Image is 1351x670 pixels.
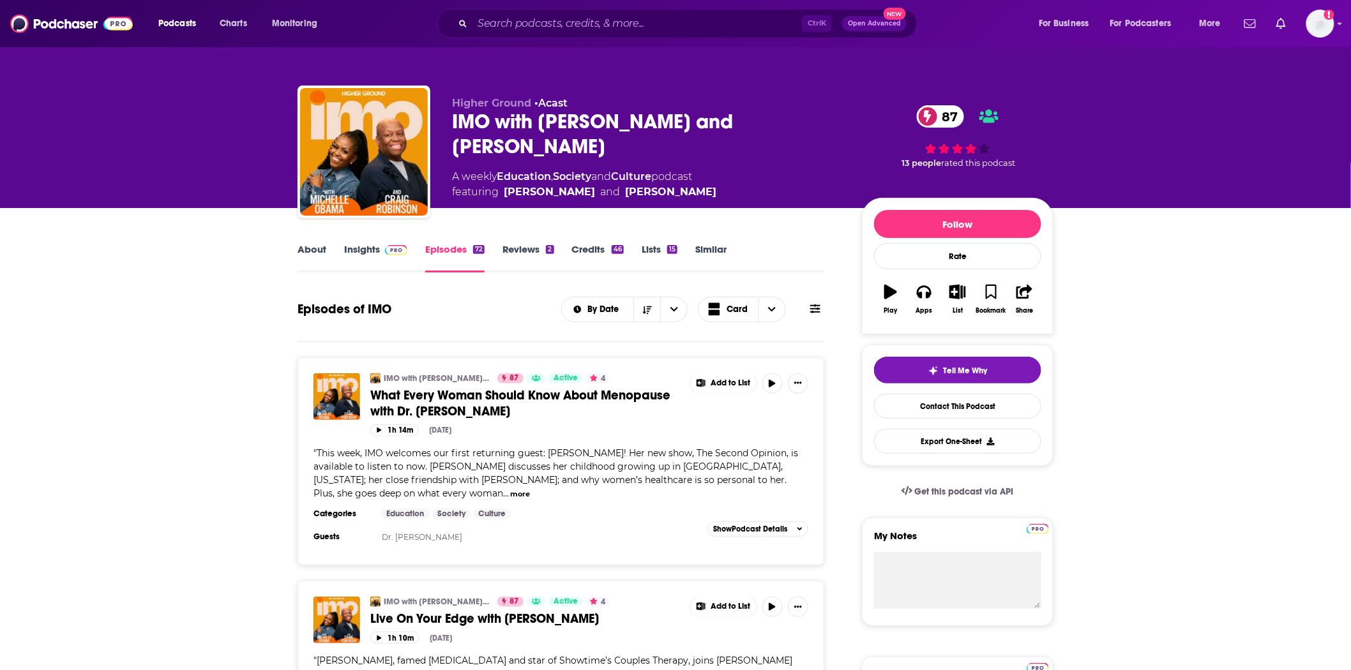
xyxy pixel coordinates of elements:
[298,301,391,317] h1: Episodes of IMO
[554,595,578,608] span: Active
[158,15,196,33] span: Podcasts
[1110,15,1172,33] span: For Podcasters
[497,170,551,182] a: Education
[874,429,1041,454] button: Export One-Sheet
[381,509,429,519] a: Education
[432,509,471,519] a: Society
[511,489,531,500] button: more
[313,447,798,499] span: This week, IMO welcomes our first returning guest: [PERSON_NAME]! Her new show, The Second Opinio...
[313,447,798,499] span: "
[546,245,554,254] div: 2
[370,373,381,383] img: IMO with Michelle Obama and Craig Robinson
[370,611,599,627] span: Live On Your Edge with [PERSON_NAME]
[698,297,786,322] button: Choose View
[502,243,554,272] a: Reviews2
[711,602,750,611] span: Add to List
[1027,524,1049,534] img: Podchaser Pro
[976,307,1006,315] div: Bookmark
[430,634,452,643] div: [DATE]
[625,184,716,200] a: Craig Robinson
[220,15,247,33] span: Charts
[727,305,748,314] span: Card
[384,597,489,607] a: IMO with [PERSON_NAME] and [PERSON_NAME]
[313,597,360,643] img: Live On Your Edge with Dr. Orna Guralnik
[1199,15,1221,33] span: More
[503,488,509,499] span: ...
[1306,10,1334,38] img: User Profile
[548,373,583,383] a: Active
[1190,13,1237,34] button: open menu
[497,597,524,607] a: 87
[149,13,213,34] button: open menu
[1027,522,1049,534] a: Pro website
[370,632,419,644] button: 1h 10m
[600,184,620,200] span: and
[974,276,1008,322] button: Bookmark
[452,184,716,200] span: featuring
[370,387,681,419] a: What Every Woman Should Know About Menopause with Dr. [PERSON_NAME]
[370,597,381,607] img: IMO with Michelle Obama and Craig Robinson
[1039,15,1089,33] span: For Business
[384,373,489,383] a: IMO with [PERSON_NAME] and [PERSON_NAME]
[874,394,1041,419] a: Contact This Podcast
[1271,13,1291,34] a: Show notifications dropdown
[916,307,933,315] div: Apps
[930,105,965,128] span: 87
[313,509,371,519] h3: Categories
[370,424,419,436] button: 1h 14m
[713,525,787,533] span: Show Podcast Details
[554,372,578,385] span: Active
[300,88,428,216] img: IMO with Michelle Obama and Craig Robinson
[572,243,624,272] a: Credits46
[10,11,133,36] img: Podchaser - Follow, Share and Rate Podcasts
[874,530,1041,552] label: My Notes
[449,9,930,38] div: Search podcasts, credits, & more...
[1239,13,1261,34] a: Show notifications dropdown
[917,105,965,128] a: 87
[1030,13,1105,34] button: open menu
[874,357,1041,383] button: tell me why sparkleTell Me Why
[944,366,988,376] span: Tell Me Why
[504,184,595,200] a: Michelle Obama
[690,597,757,617] button: Show More Button
[874,243,1041,269] div: Rate
[874,276,907,322] button: Play
[429,426,451,435] div: [DATE]
[788,597,808,617] button: Show More Button
[562,305,634,314] button: open menu
[902,158,942,168] span: 13 people
[472,13,802,34] input: Search podcasts, credits, & more...
[915,486,1014,497] span: Get this podcast via API
[370,387,670,419] span: What Every Woman Should Know About Menopause with Dr. [PERSON_NAME]
[263,13,334,34] button: open menu
[941,276,974,322] button: List
[707,521,808,537] button: ShowPodcast Details
[538,97,568,109] a: Acast
[891,476,1024,507] a: Get this podcast via API
[452,169,716,200] div: A weekly podcast
[211,13,255,34] a: Charts
[534,97,568,109] span: •
[802,15,832,32] span: Ctrl K
[942,158,1016,168] span: rated this podcast
[848,20,901,27] span: Open Advanced
[313,373,360,420] img: What Every Woman Should Know About Menopause with Dr. Sharon Malone
[586,597,609,607] button: 4
[1008,276,1041,322] button: Share
[928,366,939,376] img: tell me why sparkle
[313,532,371,542] h3: Guests
[591,170,611,182] span: and
[667,245,677,254] div: 15
[509,595,518,608] span: 87
[695,243,727,272] a: Similar
[298,243,326,272] a: About
[1102,13,1190,34] button: open menu
[1306,10,1334,38] button: Show profile menu
[690,373,757,394] button: Show More Button
[385,245,407,255] img: Podchaser Pro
